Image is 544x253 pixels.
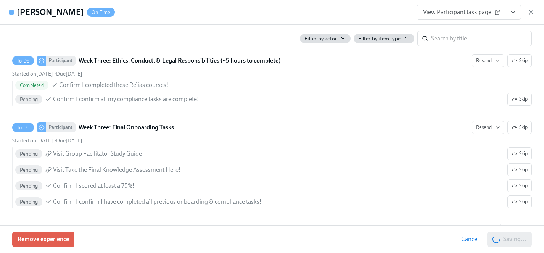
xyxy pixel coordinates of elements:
span: Pending [15,167,42,173]
h4: [PERSON_NAME] [17,6,84,18]
button: To DoParticipantWeek Three: Final Onboarding TasksResendStarted on[DATE] •Due[DATE] PendingVisit ... [507,121,532,134]
span: Pending [15,183,42,189]
span: Skip [512,166,528,174]
span: Confirm I confirm all my compliance tasks are complete! [53,95,199,103]
span: Pending [15,97,42,102]
span: To Do [12,125,34,131]
button: To DoParticipantWeek Three: Ethics, Conduct, & Legal Responsibilities (~5 hours to complete)SkipS... [472,54,504,67]
span: View Participant task page [423,8,499,16]
span: Confirm I confirm I have completed all previous onboarding & compliance tasks! [53,198,261,206]
span: To Do [12,58,34,64]
span: Completed [15,82,48,88]
span: Skip [512,182,528,190]
span: Skip [512,95,528,103]
strong: Week Three: Ethics, Conduct, & Legal Responsibilities (~5 hours to complete) [79,56,281,65]
button: View task page [505,5,521,20]
button: To DoParticipantWeek Three: Final Onboarding TasksResendSkipStarted on[DATE] •Due[DATE] PendingVi... [507,147,532,160]
button: To DoParticipantWeek Three: Final Onboarding TasksResendSkipStarted on[DATE] •Due[DATE] PendingVi... [507,163,532,176]
button: To DoParticipantWeek Three: Final Onboarding TasksSkipStarted on[DATE] •Due[DATE] PendingVisit Gr... [472,121,504,134]
div: • [12,70,82,77]
span: Visit Group Facilitator Study Guide [53,150,142,158]
span: Remove experience [18,235,69,243]
span: Monday, October 6th 2025, 10:00 am [56,71,82,77]
button: To DoParticipantWeek Three: Ethics, Conduct, & Legal Responsibilities (~5 hours to complete)Resen... [507,93,532,106]
span: Skip [512,57,528,64]
div: Participant [46,122,76,132]
span: On Time [87,10,115,15]
span: Monday, September 29th 2025, 10:01 am [12,137,53,144]
button: Cancel [456,232,484,247]
div: • [12,137,82,144]
button: Filter by item type [354,34,414,43]
span: Saturday, October 4th 2025, 10:00 am [56,137,82,144]
button: Filter by actor [300,34,351,43]
span: Skip [512,124,528,131]
div: Participant [46,56,76,66]
span: Cancel [461,235,479,243]
strong: Week Three: Final Onboarding Tasks [79,123,174,132]
button: To DoParticipantWeek Three: Final Onboarding TasksResendSkipStarted on[DATE] •Due[DATE] PendingVi... [507,195,532,208]
input: Search by title [431,31,532,46]
span: Filter by actor [304,35,337,42]
span: Pending [15,151,42,157]
button: To DoParticipantWeek Three: Ethics, Conduct, & Legal Responsibilities (~5 hours to complete)Resen... [507,54,532,67]
a: View Participant task page [417,5,505,20]
span: Confirm I scored at least a 75%! [53,182,134,190]
span: Resend [476,124,500,131]
span: Confirm I completed these Relias courses! [59,81,168,89]
button: SentGroup LeadDid [PERSON_NAME] Schedule A Meet & Greet?Sent on[DATE] [499,224,532,237]
span: Visit Take the Final Knowledge Assessment Here! [53,166,180,174]
span: Skip [512,150,528,158]
span: Pending [15,199,42,205]
button: To DoParticipantWeek Three: Final Onboarding TasksResendSkipStarted on[DATE] •Due[DATE] PendingVi... [507,179,532,192]
button: Remove experience [12,232,74,247]
span: Filter by item type [358,35,401,42]
span: Resend [476,57,500,64]
span: Skip [512,198,528,206]
span: Monday, September 29th 2025, 10:01 am [12,71,53,77]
